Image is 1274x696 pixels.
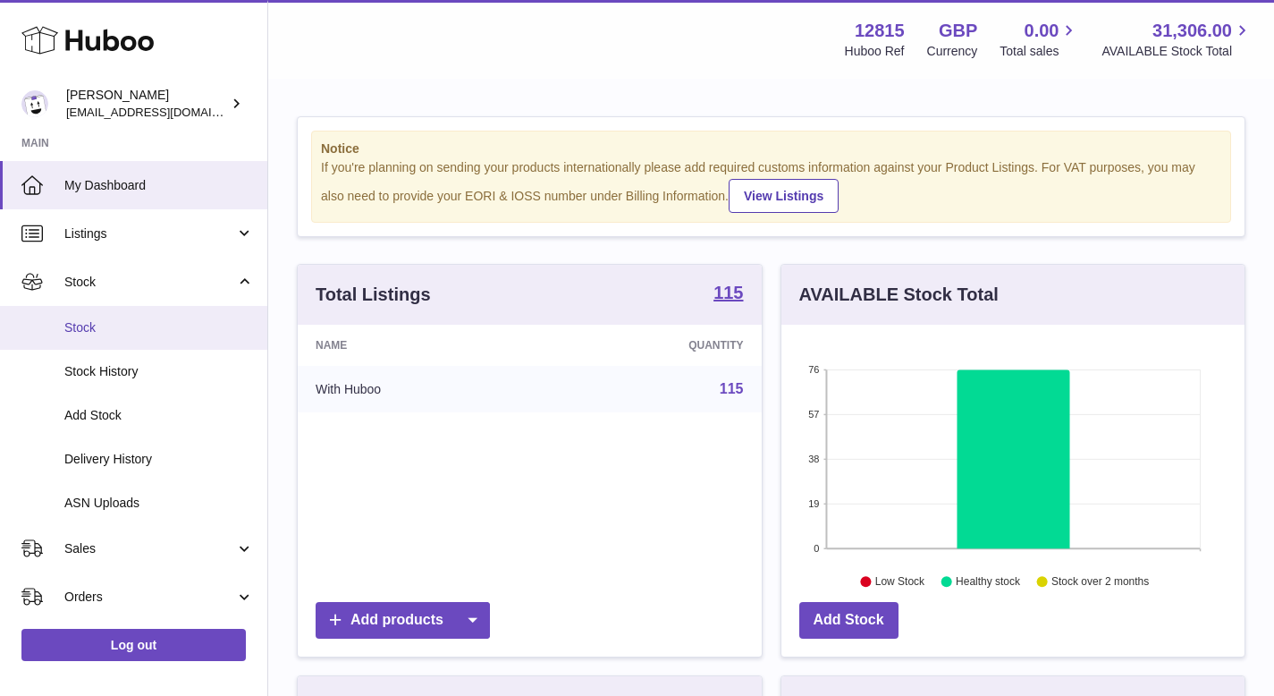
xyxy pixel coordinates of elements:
[64,363,254,380] span: Stock History
[808,454,819,464] text: 38
[316,283,431,307] h3: Total Listings
[799,602,899,639] a: Add Stock
[808,409,819,420] text: 57
[1051,575,1149,588] text: Stock over 2 months
[64,225,235,242] span: Listings
[64,407,254,424] span: Add Stock
[1025,19,1059,43] span: 0.00
[1000,43,1079,60] span: Total sales
[298,366,543,412] td: With Huboo
[66,87,227,121] div: [PERSON_NAME]
[64,274,235,291] span: Stock
[321,159,1221,213] div: If you're planning on sending your products internationally please add required customs informati...
[956,575,1021,588] text: Healthy stock
[855,19,905,43] strong: 12815
[729,179,839,213] a: View Listings
[1101,19,1253,60] a: 31,306.00 AVAILABLE Stock Total
[1152,19,1232,43] span: 31,306.00
[64,540,235,557] span: Sales
[64,589,235,606] span: Orders
[713,284,743,305] a: 115
[720,381,744,396] a: 115
[808,498,819,509] text: 19
[845,43,905,60] div: Huboo Ref
[1000,19,1079,60] a: 0.00 Total sales
[543,325,762,366] th: Quantity
[316,602,490,639] a: Add products
[927,43,978,60] div: Currency
[21,629,246,661] a: Log out
[66,105,263,119] span: [EMAIL_ADDRESS][DOMAIN_NAME]
[64,319,254,336] span: Stock
[799,283,999,307] h3: AVAILABLE Stock Total
[874,575,924,588] text: Low Stock
[298,325,543,366] th: Name
[1101,43,1253,60] span: AVAILABLE Stock Total
[814,543,819,554] text: 0
[808,364,819,375] text: 76
[64,451,254,468] span: Delivery History
[939,19,977,43] strong: GBP
[21,90,48,117] img: shophawksclub@gmail.com
[64,177,254,194] span: My Dashboard
[713,284,743,301] strong: 115
[64,495,254,512] span: ASN Uploads
[321,140,1221,157] strong: Notice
